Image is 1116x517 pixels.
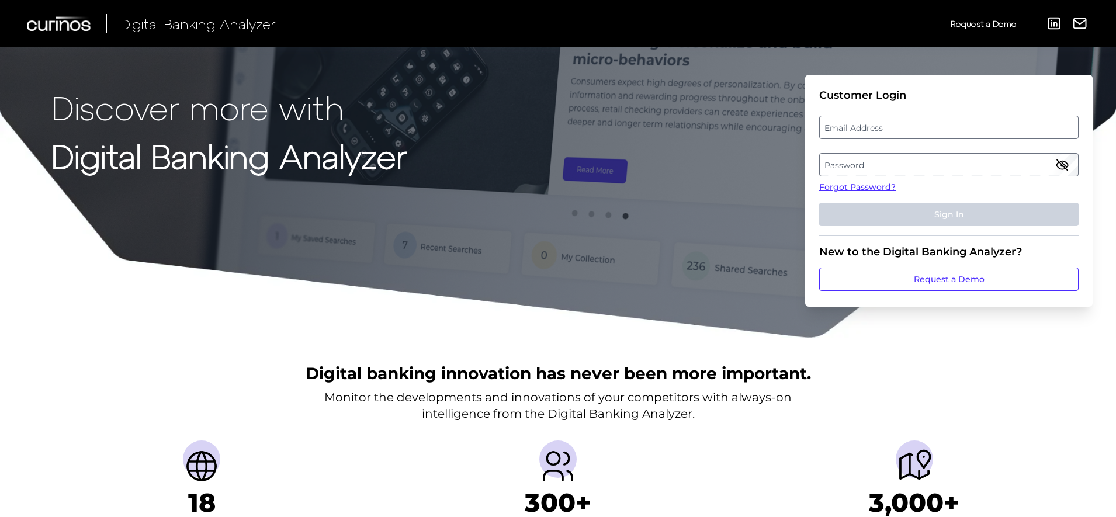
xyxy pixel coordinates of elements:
img: Providers [539,447,577,485]
h2: Digital banking innovation has never been more important. [306,362,811,384]
label: Password [820,154,1077,175]
div: Customer Login [819,89,1079,102]
img: Curinos [27,16,92,31]
div: New to the Digital Banking Analyzer? [819,245,1079,258]
label: Email Address [820,117,1077,138]
strong: Digital Banking Analyzer [51,136,407,175]
a: Request a Demo [819,268,1079,291]
img: Journeys [896,447,933,485]
p: Monitor the developments and innovations of your competitors with always-on intelligence from the... [324,389,792,422]
a: Forgot Password? [819,181,1079,193]
button: Sign In [819,203,1079,226]
span: Request a Demo [951,19,1016,29]
a: Request a Demo [951,14,1016,33]
p: Discover more with [51,89,407,126]
img: Countries [183,447,220,485]
span: Digital Banking Analyzer [120,15,276,32]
